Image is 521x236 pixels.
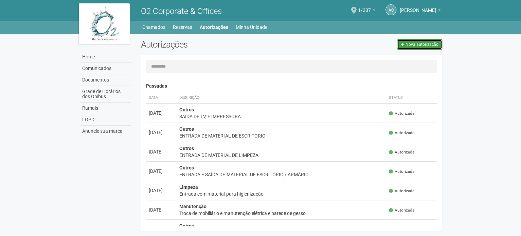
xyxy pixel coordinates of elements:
[179,190,383,197] div: Entrada com material para higienização
[179,204,206,209] strong: Manutenção
[149,148,174,155] div: [DATE]
[400,1,436,13] span: Andréa Cunha
[80,74,131,86] a: Documentos
[80,63,131,74] a: Comunicados
[179,223,194,229] strong: Outros
[141,6,222,16] span: O2 Corporate & Offices
[358,8,375,14] a: 1/207
[80,51,131,63] a: Home
[179,171,383,178] div: ENTRADA E SAÍDA DE MATERIAL DE ESCRITÓRIO / ARMÁRIO
[397,39,442,50] a: Nova autorização
[149,206,174,213] div: [DATE]
[389,111,414,116] span: Autorizada
[141,39,286,50] h2: Autorizações
[80,103,131,114] a: Ramais
[80,86,131,103] a: Grade de Horários dos Ônibus
[179,184,198,190] strong: Limpeza
[179,146,194,151] strong: Outros
[173,22,192,32] a: Reservas
[236,22,267,32] a: Minha Unidade
[389,149,414,155] span: Autorizada
[149,110,174,116] div: [DATE]
[149,226,174,233] div: [DATE]
[179,210,383,217] div: Troca de mobiliário e manutenção elétrica e parede de gesso
[179,107,194,112] strong: Outros
[389,169,414,175] span: Autorizada
[179,152,383,159] div: ENTRADA DE MATERIAL DE LIMPEZA
[80,126,131,137] a: Anuncie sua marca
[179,132,383,139] div: ENTRADA DE MATERIAL DE ESCRITORIO
[385,4,396,15] a: AC
[79,3,130,44] img: logo.jpg
[358,1,371,13] span: 1/207
[179,113,383,120] div: SAIDA DE TV, E IMPRESSORA
[146,84,437,89] h4: Passadas
[146,92,177,104] th: Data
[400,8,441,14] a: [PERSON_NAME]
[149,187,174,194] div: [DATE]
[179,126,194,132] strong: Outros
[80,114,131,126] a: LGPD
[389,207,414,213] span: Autorizada
[177,92,386,104] th: Descrição
[179,165,194,170] strong: Outros
[389,188,414,194] span: Autorizada
[149,168,174,175] div: [DATE]
[142,22,165,32] a: Chamados
[149,129,174,136] div: [DATE]
[200,22,228,32] a: Autorizações
[389,130,414,136] span: Autorizada
[386,92,437,104] th: Status
[406,42,438,47] span: Nova autorização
